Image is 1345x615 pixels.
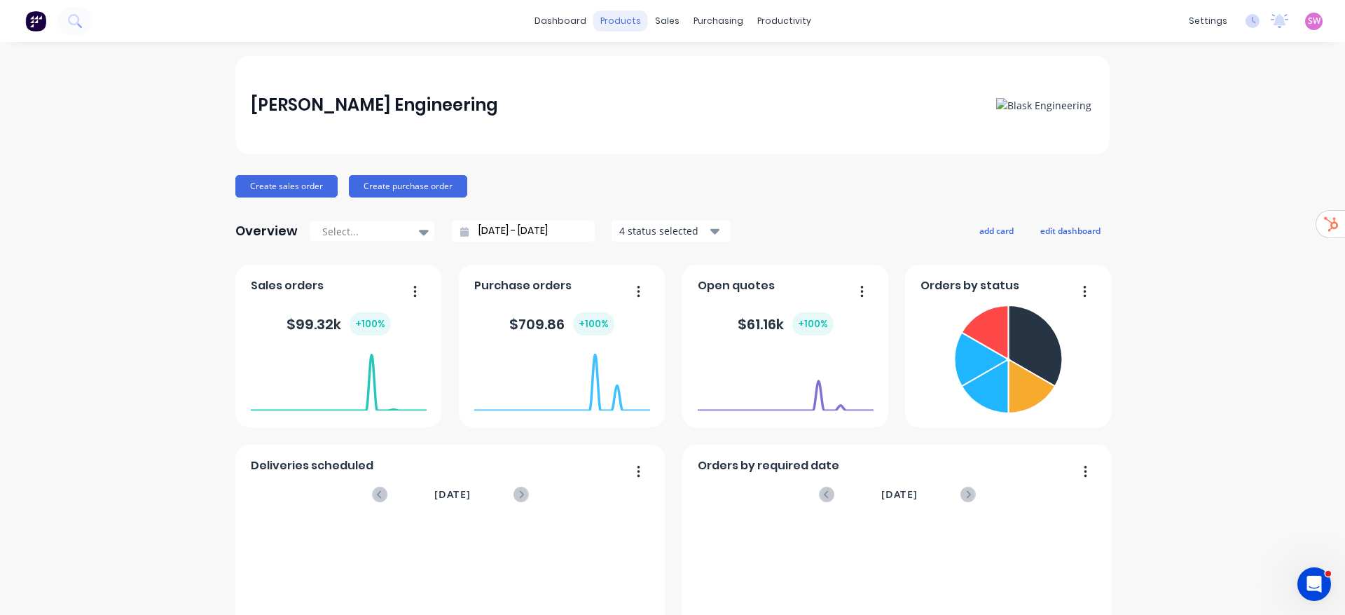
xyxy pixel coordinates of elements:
div: + 100 % [573,312,614,336]
div: productivity [750,11,818,32]
div: products [593,11,648,32]
div: sales [648,11,687,32]
div: [PERSON_NAME] Engineering [251,91,498,119]
div: $ 61.16k [738,312,834,336]
div: purchasing [687,11,750,32]
span: Orders by status [920,277,1019,294]
span: Open quotes [698,277,775,294]
div: $ 99.32k [287,312,391,336]
button: add card [970,221,1023,240]
span: Purchase orders [474,277,572,294]
div: + 100 % [350,312,391,336]
span: Sales orders [251,277,324,294]
button: edit dashboard [1031,221,1110,240]
div: Overview [235,217,298,245]
button: Create sales order [235,175,338,198]
span: SW [1308,15,1320,27]
div: $ 709.86 [509,312,614,336]
span: [DATE] [881,487,918,502]
button: Create purchase order [349,175,467,198]
div: settings [1182,11,1234,32]
img: Factory [25,11,46,32]
a: dashboard [527,11,593,32]
span: [DATE] [434,487,471,502]
iframe: Intercom live chat [1297,567,1331,601]
img: Blask Engineering [996,98,1091,113]
div: 4 status selected [619,223,708,238]
button: 4 status selected [612,221,731,242]
div: + 100 % [792,312,834,336]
